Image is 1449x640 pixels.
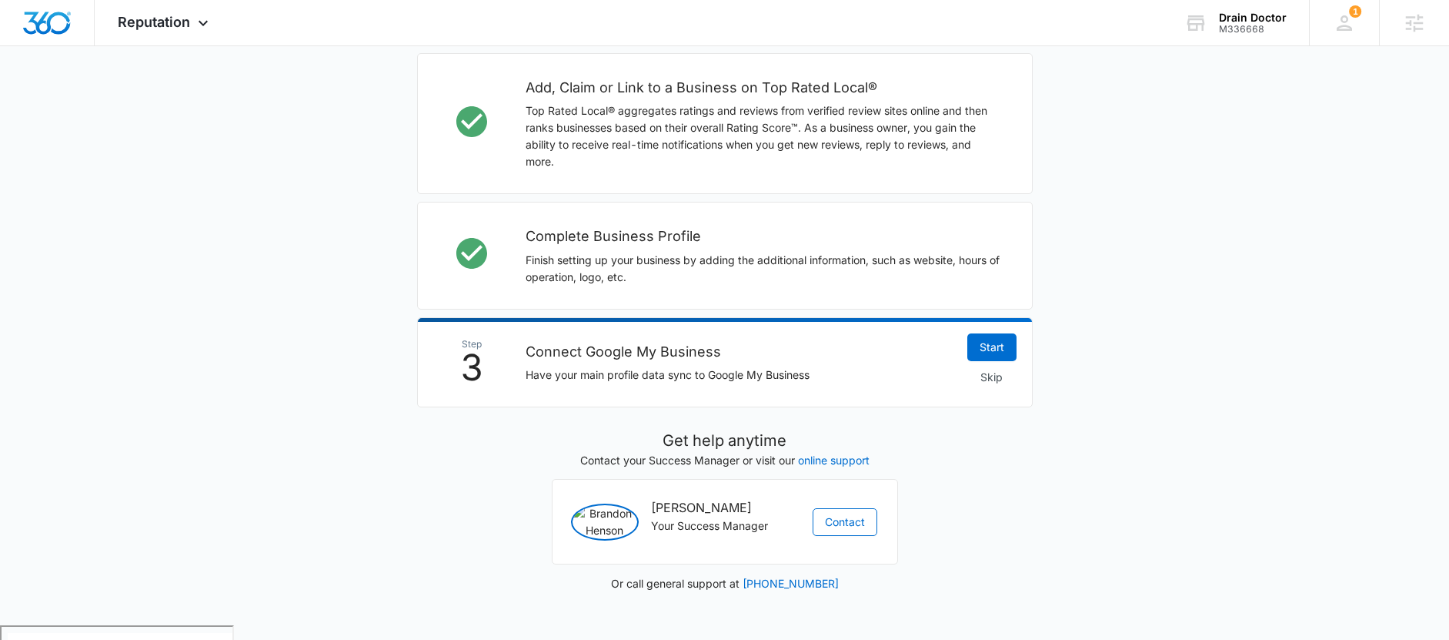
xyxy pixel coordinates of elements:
p: Your Success Manager [651,518,799,534]
span: Skip [980,369,1003,386]
div: 3 [433,340,510,385]
div: notifications count [1349,5,1361,18]
h5: Get help anytime [552,429,898,452]
h6: [PERSON_NAME] [651,498,799,518]
div: Domain Overview [58,91,138,101]
h2: Add, Claim or Link to a Business on Top Rated Local® [526,77,1001,99]
a: [PHONE_NUMBER] [743,577,839,590]
img: logo_orange.svg [25,25,37,37]
button: Contact [813,508,877,536]
div: account name [1219,12,1287,24]
div: Domain: [DOMAIN_NAME] [40,40,169,52]
p: Top Rated Local® aggregates ratings and reviews from verified review sites online and then ranks ... [526,102,1001,170]
span: Reputation [118,14,190,30]
a: online support [798,454,870,467]
img: Brandon Henson [571,504,639,541]
div: Keywords by Traffic [170,91,259,101]
p: Or call general support at [552,575,898,591]
a: Start [967,333,1017,361]
p: Finish setting up your business by adding the additional information, such as website, hours of o... [526,252,1001,286]
span: Contact [825,514,865,531]
img: tab_domain_overview_orange.svg [42,89,54,102]
span: Step [433,340,510,349]
div: v 4.0.25 [43,25,75,37]
p: Contact your Success Manager or visit our [552,452,898,468]
img: website_grey.svg [25,40,37,52]
button: Skip [967,364,1017,391]
h2: Connect Google My Business [526,341,952,363]
h2: Complete Business Profile [526,226,1001,247]
span: 1 [1349,5,1361,18]
p: Have your main profile data sync to Google My Business [526,367,952,384]
div: account id [1219,24,1287,35]
img: tab_keywords_by_traffic_grey.svg [153,89,165,102]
